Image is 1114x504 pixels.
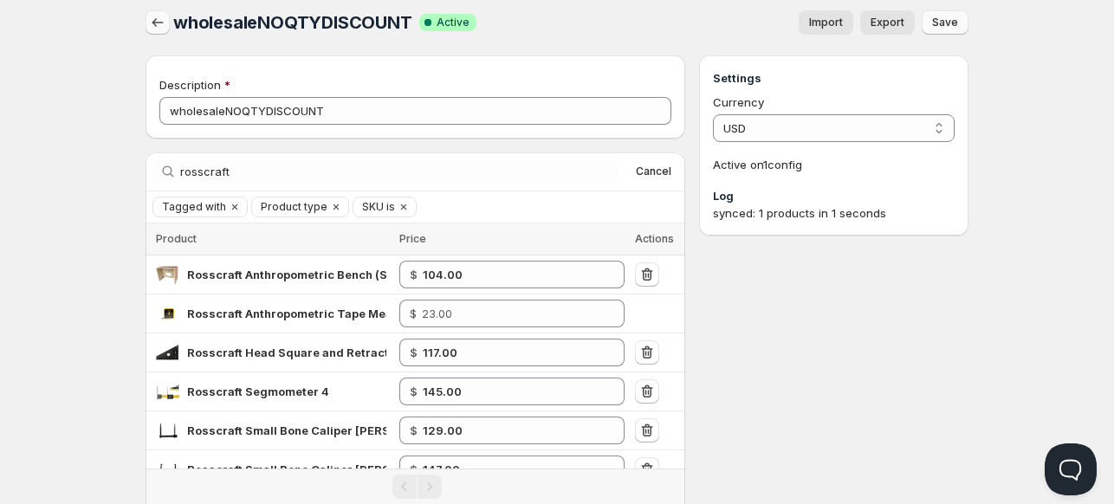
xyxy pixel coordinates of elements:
span: Rosscraft Small Bone Caliper [PERSON_NAME] 3 [187,423,460,437]
span: Save [932,16,958,29]
span: Currency [713,95,764,109]
input: 23.00 [422,300,599,327]
div: Rosscraft Segmometer 4 [187,383,329,400]
span: SKU is [362,200,395,214]
span: Actions [635,232,674,245]
strong: $ [410,384,418,398]
strong: $ [410,462,418,476]
span: Rosscraft Head Square and Retractable Tape [187,346,444,359]
input: 125.00 [423,261,599,288]
p: Active on 1 config [713,156,955,173]
h3: Log [713,187,955,204]
span: Description [159,78,221,92]
span: Rosscraft Small Bone Caliper [PERSON_NAME] 10 [187,462,466,476]
div: Rosscraft Small Bone Caliper Campbell 10 [187,461,386,478]
button: Clear [395,197,412,216]
input: Private internal description [159,97,671,125]
span: Tagged with [162,200,226,214]
span: Product [156,232,197,245]
button: Product type [252,197,327,216]
div: synced: 1 products in 1 seconds [713,204,955,222]
input: Search by title [180,159,619,184]
div: Rosscraft Anthropometric Tape Measure [187,305,386,322]
span: Export [871,16,904,29]
span: Import [809,16,843,29]
button: Tagged with [153,197,226,216]
strong: $ [410,268,418,281]
input: 199.00 [423,456,599,483]
input: 180.00 [423,417,599,444]
div: Rosscraft Head Square and Retractable Tape [187,344,386,361]
nav: Pagination [146,468,685,504]
input: 195.00 [423,378,599,405]
input: 149.00 [423,339,599,366]
span: Rosscraft Anthropometric Tape Measure [187,307,418,320]
button: Save [922,10,968,35]
a: Export [860,10,915,35]
span: Cancel [636,165,671,178]
span: wholesaleNOQTYDISCOUNT [173,12,412,33]
span: Product type [261,200,327,214]
div: Rosscraft Anthropometric Bench (Sitting Height Stool) [187,266,386,283]
button: Clear [226,197,243,216]
span: Price [399,232,426,245]
span: Rosscraft Segmometer 4 [187,384,329,398]
div: Rosscraft Small Bone Caliper Tommy 3 [187,422,386,439]
button: Clear [327,197,345,216]
strong: $ [410,423,418,437]
strong: $ [410,346,418,359]
iframe: Help Scout Beacon - Open [1045,443,1097,495]
span: $ [410,307,417,320]
button: SKU is [353,197,395,216]
button: Import [799,10,853,35]
span: Rosscraft Anthropometric Bench (Sitting Height Stool) [187,268,495,281]
h3: Settings [713,69,955,87]
span: Active [437,16,470,29]
button: Cancel [629,161,678,182]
